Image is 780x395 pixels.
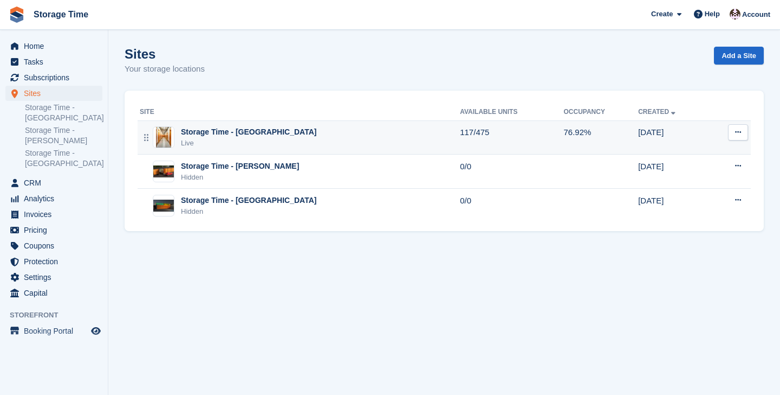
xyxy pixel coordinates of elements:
span: Storefront [10,310,108,321]
a: menu [5,207,102,222]
img: Image of Storage Time - Stockport site [156,126,171,148]
a: Storage Time - [PERSON_NAME] [25,125,102,146]
td: 117/475 [460,120,563,155]
span: Home [24,39,89,54]
img: stora-icon-8386f47178a22dfd0bd8f6a31ec36ba5ce8667c1dd55bd0f319d3a0aa187defe.svg [9,7,25,23]
th: Site [138,104,460,121]
a: menu [5,285,102,301]
img: Saeed [730,9,740,20]
a: menu [5,86,102,101]
img: Image of Storage Time - Sharston site [153,165,174,177]
a: menu [5,191,102,206]
span: Create [651,9,673,20]
div: Storage Time - [GEOGRAPHIC_DATA] [181,195,316,206]
span: Pricing [24,222,89,238]
span: Help [705,9,720,20]
a: menu [5,254,102,269]
a: menu [5,323,102,339]
span: Tasks [24,54,89,69]
td: 0/0 [460,155,563,189]
a: menu [5,238,102,253]
span: Account [742,9,770,20]
h1: Sites [125,47,205,61]
a: menu [5,175,102,190]
th: Available Units [460,104,563,121]
a: menu [5,54,102,69]
a: menu [5,39,102,54]
a: Preview store [89,324,102,337]
span: CRM [24,175,89,190]
a: Add a Site [714,47,764,65]
div: Storage Time - [PERSON_NAME] [181,161,299,172]
a: Storage Time - [GEOGRAPHIC_DATA] [25,103,102,123]
span: Sites [24,86,89,101]
a: menu [5,70,102,85]
span: Settings [24,270,89,285]
div: Hidden [181,206,316,217]
td: 0/0 [460,189,563,222]
span: Invoices [24,207,89,222]
a: menu [5,222,102,238]
span: Coupons [24,238,89,253]
a: Created [638,108,678,116]
div: Live [181,138,316,149]
p: Your storage locations [125,63,205,75]
span: Analytics [24,191,89,206]
a: Storage Time - [GEOGRAPHIC_DATA] [25,148,102,169]
img: Image of Storage Time - Manchester site [153,200,174,212]
span: Protection [24,254,89,269]
span: Capital [24,285,89,301]
div: Storage Time - [GEOGRAPHIC_DATA] [181,126,316,138]
td: [DATE] [638,120,710,155]
th: Occupancy [563,104,638,121]
div: Hidden [181,172,299,183]
span: Subscriptions [24,70,89,85]
td: [DATE] [638,155,710,189]
td: 76.92% [563,120,638,155]
span: Booking Portal [24,323,89,339]
td: [DATE] [638,189,710,222]
a: menu [5,270,102,285]
a: Storage Time [29,5,93,23]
